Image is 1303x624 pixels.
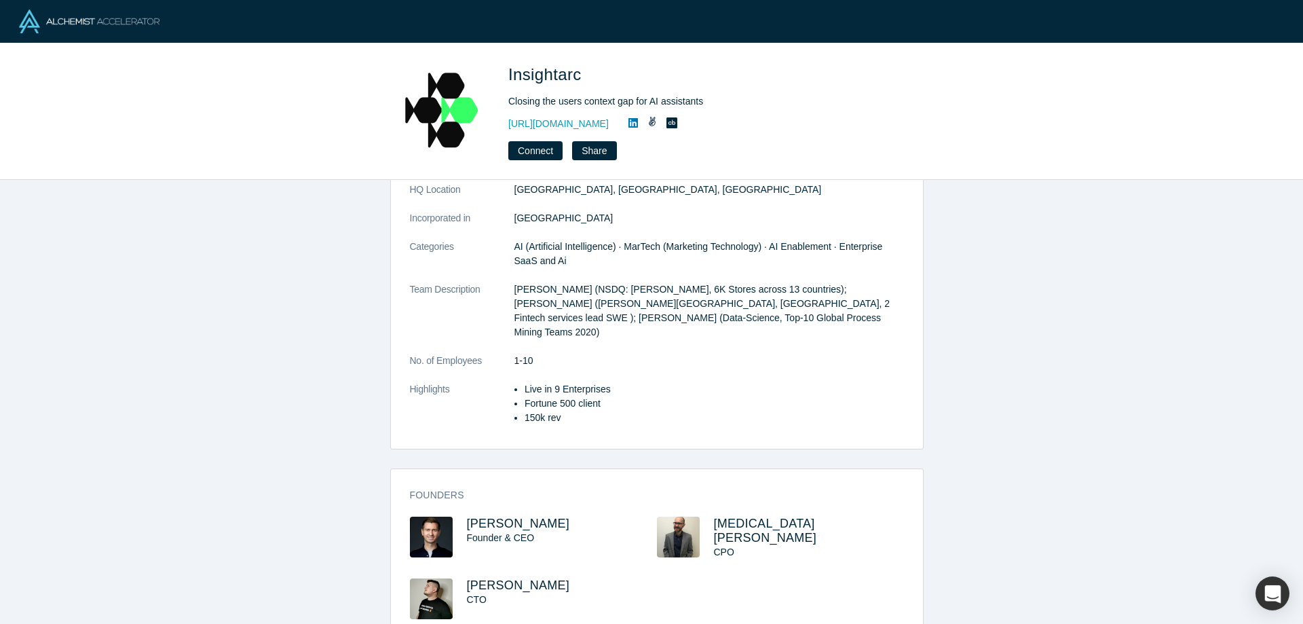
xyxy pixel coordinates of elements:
[410,354,514,382] dt: No. of Employees
[19,10,159,33] img: Alchemist Logo
[467,579,570,592] a: [PERSON_NAME]
[410,579,453,619] img: Andrey Lebedev's Profile Image
[514,241,883,266] span: AI (Artificial Intelligence) · MarTech (Marketing Technology) · AI Enablement · Enterprise SaaS a...
[410,517,453,557] img: Serge Berezhnoy's Profile Image
[657,517,700,557] img: Nikita Zakoryuchkin's Profile Image
[410,183,514,211] dt: HQ Location
[410,488,885,502] h3: Founders
[410,282,514,354] dt: Team Description
[467,594,487,605] span: CTO
[514,282,904,339] p: [PERSON_NAME] (NSDQ: [PERSON_NAME], 6K Stores across 13 countries); [PERSON_NAME] ([PERSON_NAME][...
[714,517,817,545] a: [MEDICAL_DATA][PERSON_NAME]
[525,382,904,397] li: Live in 9 Enterprises
[508,141,563,160] button: Connect
[714,547,734,557] span: CPO
[410,211,514,240] dt: Incorporated in
[514,211,904,225] dd: [GEOGRAPHIC_DATA]
[410,240,514,282] dt: Categories
[508,94,888,109] div: Closing the users context gap for AI assistants
[410,382,514,439] dt: Highlights
[572,141,616,160] button: Share
[467,517,570,530] a: [PERSON_NAME]
[508,117,609,131] a: [URL][DOMAIN_NAME]
[508,65,586,84] span: Insightarc
[514,183,904,197] dd: [GEOGRAPHIC_DATA], [GEOGRAPHIC_DATA], [GEOGRAPHIC_DATA]
[514,354,904,368] dd: 1-10
[525,411,904,425] li: 150k rev
[467,532,535,543] span: Founder & CEO
[525,397,904,411] li: Fortune 500 client
[394,62,489,158] img: Insightarc's Logo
